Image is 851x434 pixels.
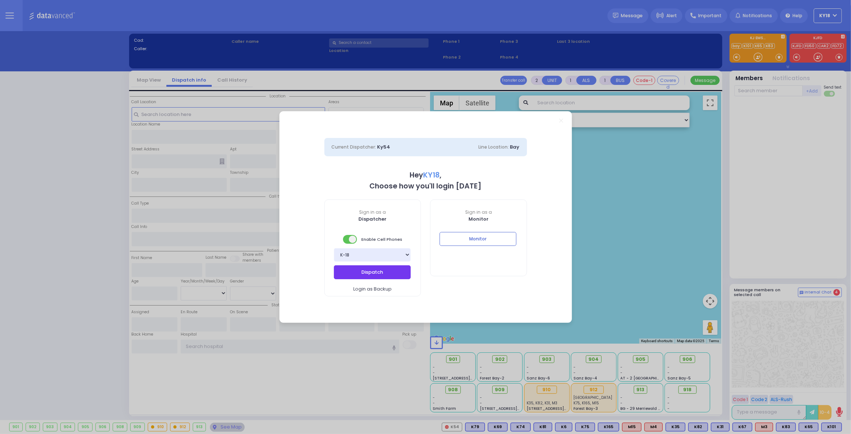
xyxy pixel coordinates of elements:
b: Dispatcher [358,216,387,222]
span: Ky54 [377,143,391,150]
span: KY18 [423,170,440,180]
span: Line Location: [479,144,509,150]
span: Login as Backup [353,285,392,293]
span: Current Dispatcher: [332,144,376,150]
b: Monitor [468,216,489,222]
a: Close [559,119,563,123]
b: Choose how you'll login [DATE] [370,181,482,191]
button: Dispatch [334,265,411,279]
button: Monitor [440,232,516,246]
b: Hey , [410,170,441,180]
span: Bay [510,143,520,150]
span: Enable Cell Phones [343,234,402,244]
span: Sign in as a [325,209,421,216]
span: Sign in as a [430,209,527,216]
